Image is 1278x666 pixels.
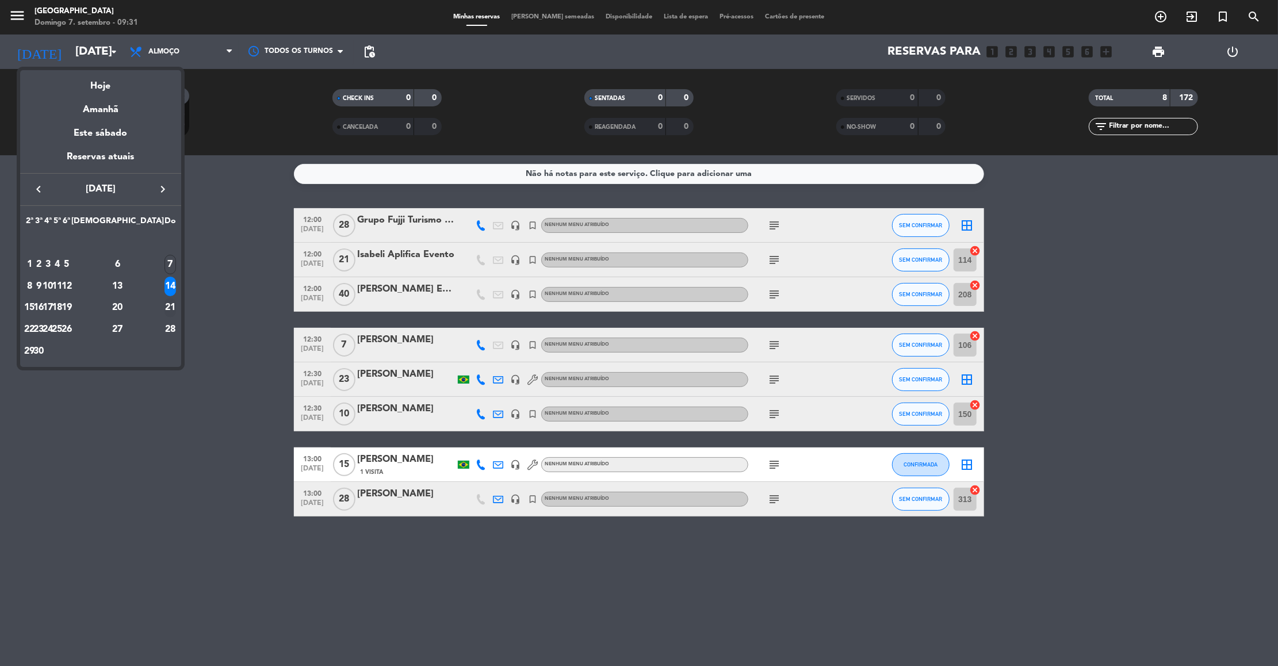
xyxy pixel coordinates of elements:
div: 13 [76,277,159,296]
td: 9 de setembro de 2025 [34,275,43,297]
th: Sábado [71,215,164,232]
td: 4 de setembro de 2025 [52,254,62,275]
div: 22 [25,320,34,339]
div: 19 [62,298,71,317]
div: 1 [25,255,34,274]
div: 2 [35,255,43,274]
div: 15 [25,298,34,317]
div: 12 [62,277,71,296]
td: 20 de setembro de 2025 [71,297,164,319]
div: 25 [53,320,62,339]
div: 4 [53,255,62,274]
td: 23 de setembro de 2025 [34,319,43,340]
td: 29 de setembro de 2025 [25,340,34,362]
td: 13 de setembro de 2025 [71,275,164,297]
div: 6 [76,255,159,274]
td: 30 de setembro de 2025 [34,340,43,362]
i: keyboard_arrow_right [156,182,170,196]
div: 21 [164,298,176,317]
i: keyboard_arrow_left [32,182,45,196]
div: 24 [44,320,52,339]
td: 25 de setembro de 2025 [52,319,62,340]
div: 16 [35,298,43,317]
div: Reservas atuais [20,150,181,173]
div: 30 [35,342,43,361]
td: 14 de setembro de 2025 [164,275,177,297]
td: 22 de setembro de 2025 [25,319,34,340]
th: Quinta-feira [52,215,62,232]
div: 10 [44,277,52,296]
td: 21 de setembro de 2025 [164,297,177,319]
div: Hoje [20,70,181,94]
div: 18 [53,298,62,317]
div: 20 [76,298,159,317]
div: 8 [25,277,34,296]
td: 1 de setembro de 2025 [25,254,34,275]
th: Sexta-feira [62,215,71,232]
td: 2 de setembro de 2025 [34,254,43,275]
div: 28 [164,320,176,339]
td: 12 de setembro de 2025 [62,275,71,297]
td: 27 de setembro de 2025 [71,319,164,340]
div: 5 [62,255,71,274]
td: 5 de setembro de 2025 [62,254,71,275]
td: 10 de setembro de 2025 [43,275,52,297]
div: 23 [35,320,43,339]
th: Quarta-feira [43,215,52,232]
td: 19 de setembro de 2025 [62,297,71,319]
div: Amanhã [20,94,181,117]
td: 11 de setembro de 2025 [52,275,62,297]
td: 17 de setembro de 2025 [43,297,52,319]
div: 26 [62,320,71,339]
div: Este sábado [20,117,181,150]
th: Domingo [164,215,177,232]
td: 28 de setembro de 2025 [164,319,177,340]
th: Segunda-feira [25,215,34,232]
td: 18 de setembro de 2025 [52,297,62,319]
th: Terça-feira [34,215,43,232]
td: 26 de setembro de 2025 [62,319,71,340]
td: 15 de setembro de 2025 [25,297,34,319]
div: 9 [35,277,43,296]
button: keyboard_arrow_left [28,182,49,197]
td: 7 de setembro de 2025 [164,254,177,275]
td: 8 de setembro de 2025 [25,275,34,297]
div: 3 [44,255,52,274]
div: 17 [44,298,52,317]
td: 24 de setembro de 2025 [43,319,52,340]
div: 7 [164,255,176,274]
div: 29 [25,342,34,361]
td: 3 de setembro de 2025 [43,254,52,275]
button: keyboard_arrow_right [152,182,173,197]
div: 14 [164,277,176,296]
td: 6 de setembro de 2025 [71,254,164,275]
span: [DATE] [49,182,152,197]
td: 16 de setembro de 2025 [34,297,43,319]
div: 27 [76,320,159,339]
td: SET [25,232,177,254]
div: 11 [53,277,62,296]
